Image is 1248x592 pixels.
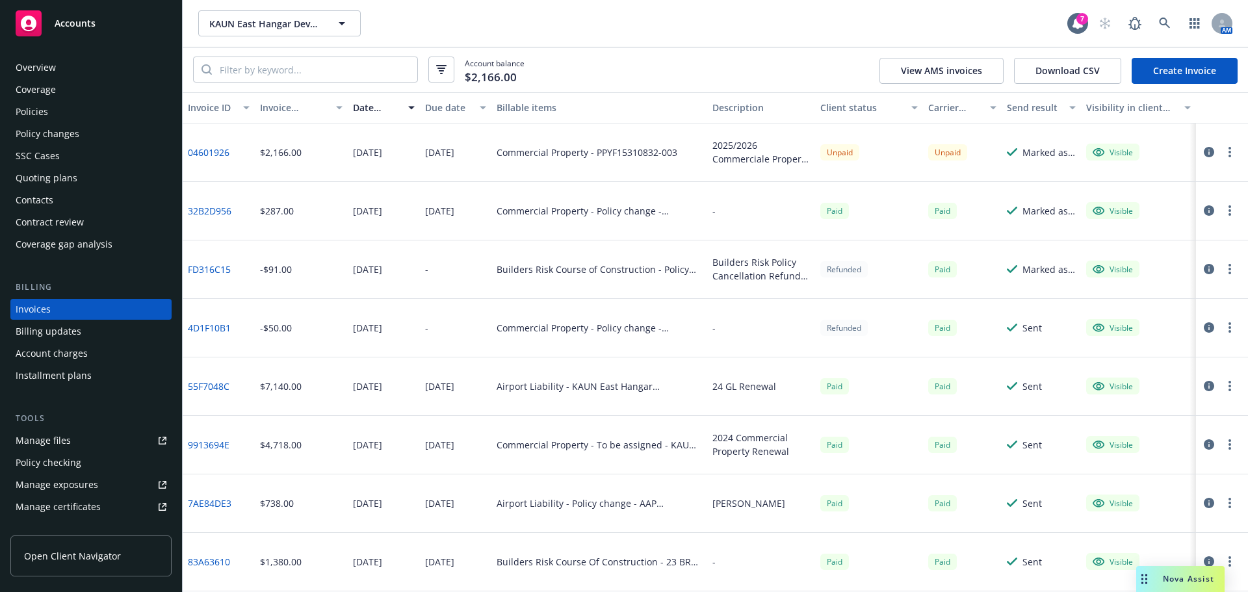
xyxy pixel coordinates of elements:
div: Builders Risk Policy Cancellation Refund Invoice [712,255,810,283]
div: Airport Liability - Policy change - AAP N10691618 002 [497,496,702,510]
div: $4,718.00 [260,438,302,452]
a: Manage files [10,430,172,451]
div: [DATE] [353,380,382,393]
div: Paid [820,495,849,511]
a: Switch app [1182,10,1208,36]
div: [DATE] [425,380,454,393]
div: Visible [1093,556,1133,567]
a: Manage exposures [10,474,172,495]
div: Visibility in client dash [1086,101,1176,114]
div: Due date [425,101,473,114]
div: Commercial Property - PPYF15310832-003 [497,146,677,159]
div: Sent [1022,438,1042,452]
a: Report a Bug [1122,10,1148,36]
div: Builders Risk Course of Construction - Policy change - IMCI22390296 [497,263,702,276]
div: Visible [1093,439,1133,450]
span: Accounts [55,18,96,29]
div: Paid [928,261,957,277]
div: Manage claims [16,519,81,539]
div: [DATE] [425,555,454,569]
div: Date issued [353,101,400,114]
div: Sent [1022,380,1042,393]
button: Visibility in client dash [1081,92,1196,123]
div: Visible [1093,380,1133,392]
span: Open Client Navigator [24,549,121,563]
div: Marked as sent [1022,146,1076,159]
button: Invoice amount [255,92,348,123]
div: Airport Liability - KAUN East Hangar Development LLC - AAP N10691618 003 [497,380,702,393]
a: Coverage [10,79,172,100]
svg: Search [201,64,212,75]
button: Due date [420,92,492,123]
div: Paid [820,203,849,219]
div: Commercial Property - Policy change - PPYF15310832 [497,204,702,218]
div: $738.00 [260,496,294,510]
div: Overview [16,57,56,78]
a: Contract review [10,212,172,233]
div: Visible [1093,205,1133,216]
span: Paid [928,378,957,394]
div: [DATE] [353,321,382,335]
div: -$91.00 [260,263,292,276]
div: Paid [928,203,957,219]
a: 7AE84DE3 [188,496,231,510]
a: Quoting plans [10,168,172,188]
div: Paid [928,437,957,453]
div: Refunded [820,261,868,277]
a: Coverage gap analysis [10,234,172,255]
button: View AMS invoices [879,58,1004,84]
div: Paid [820,437,849,453]
a: FD316C15 [188,263,231,276]
div: Billing updates [16,321,81,342]
div: Sent [1022,321,1042,335]
button: Client status [815,92,923,123]
span: Paid [928,495,957,511]
div: Carrier status [928,101,983,114]
div: Send result [1007,101,1061,114]
div: - [712,555,716,569]
div: Paid [928,554,957,570]
span: Paid [928,320,957,336]
button: Billable items [491,92,707,123]
div: [DATE] [353,555,382,569]
div: Invoices [16,299,51,320]
a: 04601926 [188,146,229,159]
div: Marked as sent [1022,263,1076,276]
div: 2024 Commercial Property Renewal [712,431,810,458]
a: Policies [10,101,172,122]
div: Coverage [16,79,56,100]
a: 9913694E [188,438,229,452]
button: Nova Assist [1136,566,1225,592]
div: Policy changes [16,123,79,144]
button: KAUN East Hangar Development, LLC [198,10,361,36]
div: [DATE] [353,204,382,218]
button: Carrier status [923,92,1002,123]
div: 2025/2026 Commerciale Property cancellation - earned premium due [712,138,810,166]
a: SSC Cases [10,146,172,166]
div: Manage certificates [16,496,101,517]
a: 83A63610 [188,555,230,569]
div: Client status [820,101,903,114]
div: Visible [1093,146,1133,158]
div: $287.00 [260,204,294,218]
div: Drag to move [1136,566,1152,592]
div: - [425,263,428,276]
button: Invoice ID [183,92,255,123]
a: Policy changes [10,123,172,144]
div: Policy checking [16,452,81,473]
div: Policies [16,101,48,122]
input: Filter by keyword... [212,57,417,82]
div: Builders Risk Course Of Construction - 23 BR ABC - IMCI22390296 [497,555,702,569]
a: Billing updates [10,321,172,342]
div: [DATE] [353,263,382,276]
a: 4D1F10B1 [188,321,231,335]
div: Manage exposures [16,474,98,495]
a: Policy checking [10,452,172,473]
a: Manage certificates [10,496,172,517]
div: [DATE] [353,146,382,159]
div: Installment plans [16,365,92,386]
div: - [425,321,428,335]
